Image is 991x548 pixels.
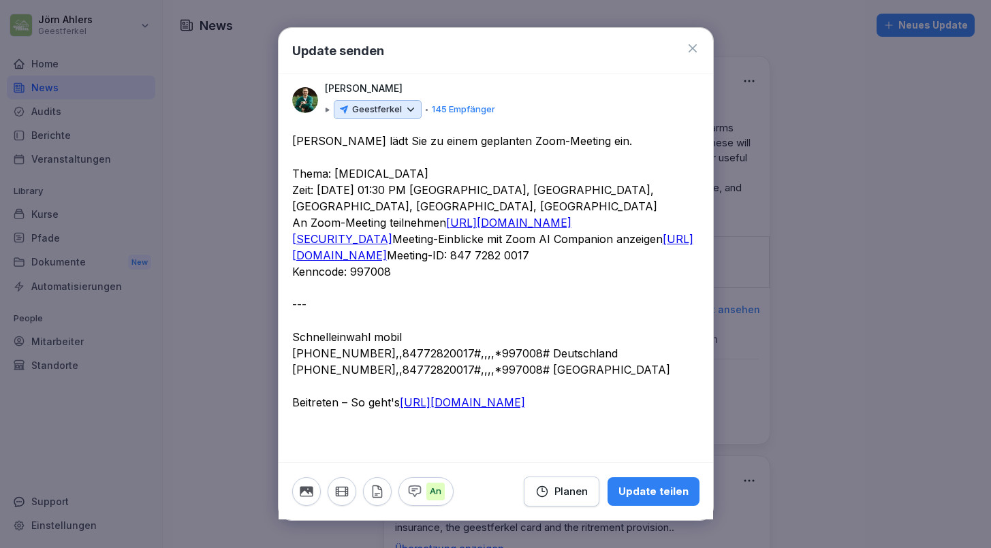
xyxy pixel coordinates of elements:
[352,103,402,116] p: Geestferkel
[535,484,588,499] div: Planen
[608,477,699,506] button: Update teilen
[325,81,403,96] p: [PERSON_NAME]
[292,232,693,262] a: [URL][DOMAIN_NAME]
[618,484,689,499] div: Update teilen
[400,396,525,409] a: [URL][DOMAIN_NAME]
[426,483,445,500] p: An
[292,42,384,60] h1: Update senden
[398,477,454,506] button: An
[432,103,495,116] p: 145 Empfänger
[292,87,318,113] img: bjt6ac15zr3cwr6gyxmatz36.png
[292,216,571,246] a: [URL][DOMAIN_NAME][SECURITY_DATA]
[524,477,599,506] button: Planen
